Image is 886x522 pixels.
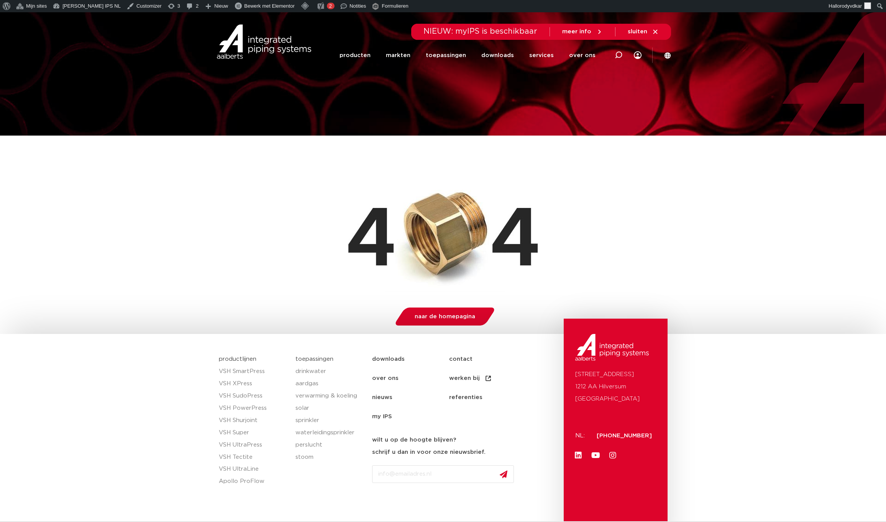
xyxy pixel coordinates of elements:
[295,390,364,402] a: verwarming & koeling
[372,407,449,426] a: my IPS
[415,314,475,319] span: naar de homepagina
[329,3,332,9] span: 2
[449,388,526,407] a: referenties
[575,368,656,405] p: [STREET_ADDRESS] 1212 AA Hilversum [GEOGRAPHIC_DATA]
[295,414,364,427] a: sprinkler
[634,39,642,71] nav: Menu
[628,29,647,34] span: sluiten
[295,402,364,414] a: solar
[426,41,466,70] a: toepassingen
[219,390,288,402] a: VSH SudoPress
[295,427,364,439] a: waterleidingsprinkler
[449,369,526,388] a: werken bij
[295,439,364,451] a: perslucht
[394,308,497,326] a: naar de homepagina
[244,3,295,9] span: Bewerk met Elementor
[597,433,652,439] a: [PHONE_NUMBER]
[219,139,667,164] h1: Pagina niet gevonden
[372,437,456,443] strong: wilt u op de hoogte blijven?
[372,489,489,519] iframe: reCAPTCHA
[219,451,288,463] a: VSH Tectite
[500,470,507,478] img: send.svg
[562,29,591,34] span: meer info
[569,41,596,70] a: over ons
[219,356,256,362] a: productlijnen
[386,41,410,70] a: markten
[340,41,596,70] nav: Menu
[295,451,364,463] a: stoom
[372,388,449,407] a: nieuws
[219,402,288,414] a: VSH PowerPress
[449,350,526,369] a: contact
[372,350,449,369] a: downloads
[295,356,333,362] a: toepassingen
[481,41,514,70] a: downloads
[628,28,659,35] a: sluiten
[219,427,288,439] a: VSH Super
[219,463,288,475] a: VSH UltraLine
[372,465,514,483] input: info@emailadres.nl
[840,3,862,9] span: rodyvdkar
[575,430,587,442] p: NL:
[562,28,603,35] a: meer info
[340,41,371,70] a: producten
[219,378,288,390] a: VSH XPress
[219,439,288,451] a: VSH UltraPress
[372,350,560,426] nav: Menu
[295,378,364,390] a: aardgas
[219,365,288,378] a: VSH SmartPress
[219,414,288,427] a: VSH Shurjoint
[372,449,486,455] strong: schrijf u dan in voor onze nieuwsbrief.
[295,365,364,378] a: drinkwater
[423,28,537,35] span: NIEUW: myIPS is beschikbaar
[529,41,554,70] a: services
[219,475,288,488] a: Apollo ProFlow
[372,369,449,388] a: over ons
